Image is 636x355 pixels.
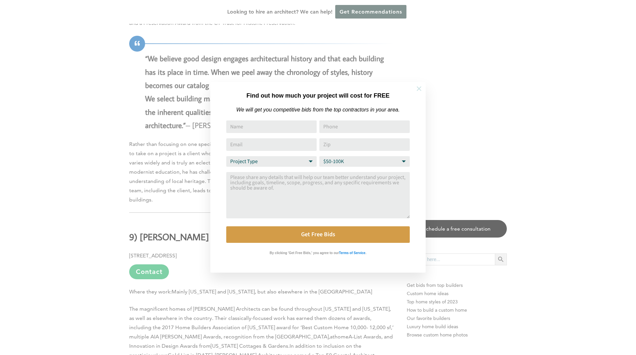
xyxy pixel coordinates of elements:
[226,120,317,133] input: Name
[319,156,410,167] select: Budget Range
[226,226,410,243] button: Get Free Bids
[246,92,390,99] strong: Find out how much your project will cost for FREE
[319,120,410,133] input: Phone
[339,249,365,255] a: Terms of Service
[236,107,399,112] em: We will get you competitive bids from the top contractors in your area.
[365,251,366,255] strong: .
[226,138,317,151] input: Email Address
[319,138,410,151] input: Zip
[270,251,339,255] strong: By clicking 'Get Free Bids,' you agree to our
[339,251,365,255] strong: Terms of Service
[226,156,317,167] select: Project Type
[226,172,410,218] textarea: Comment or Message
[407,77,431,100] button: Close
